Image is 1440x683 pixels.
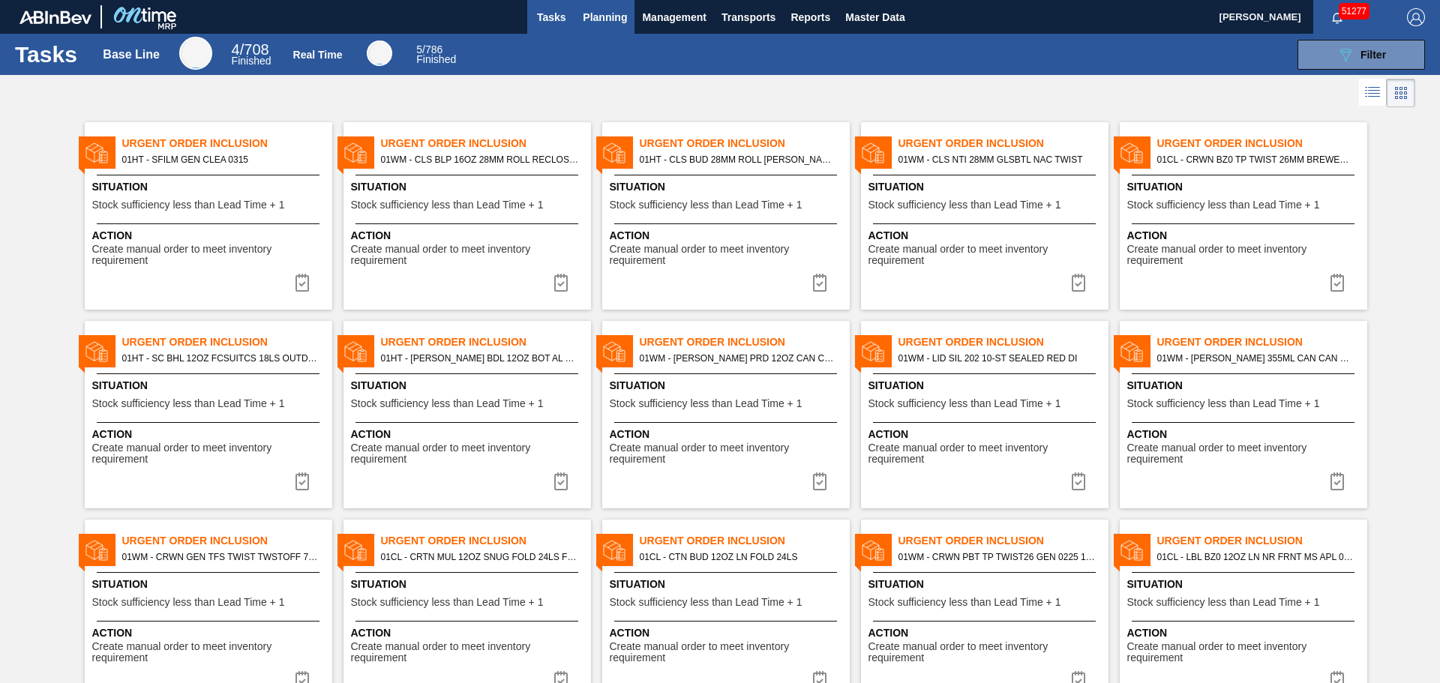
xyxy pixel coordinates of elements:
div: Complete task: 7051478 [1060,466,1096,496]
img: icon-task complete [293,472,311,490]
span: Create manual order to meet inventory requirement [610,442,846,466]
span: 01WM - CARR PRD 12OZ CAN CAN PK 12/12 CAN [640,350,838,367]
span: Urgent Order Inclusion [640,334,850,350]
span: Action [868,228,1105,244]
span: Action [868,427,1105,442]
img: icon-task complete [1328,274,1346,292]
span: Create manual order to meet inventory requirement [351,641,587,664]
span: 01WM - CRWN PBT TP TWIST26 GEN 0225 1458-H TWST [898,549,1096,565]
button: icon-task complete [284,466,320,496]
span: 01CL - CRWN BZ0 TP TWIST 26MM BREWED AT AB [1157,151,1355,168]
img: Logout [1407,8,1425,26]
span: Situation [92,179,328,195]
span: 4 [232,41,240,58]
span: Finished [416,53,456,65]
div: Base Line [232,43,271,66]
span: Situation [92,577,328,592]
span: Create manual order to meet inventory requirement [92,641,328,664]
div: List Vision [1359,79,1387,107]
span: 01WM - CLS BLP 16OZ 28MM ROLL RECLOSEABLE 28MM 2017VBI [381,151,579,168]
span: Urgent Order Inclusion [1157,533,1367,549]
img: status [344,142,367,164]
span: / 786 [416,43,442,55]
img: icon-task complete [811,274,829,292]
div: Complete task: 7051464 [802,268,838,298]
img: status [344,539,367,562]
span: Stock sufficiency less than Lead Time + 1 [1127,199,1320,211]
button: icon-task complete [1319,268,1355,298]
span: Situation [351,378,587,394]
span: Management [642,8,706,26]
button: icon-task complete [1060,466,1096,496]
span: Action [1127,427,1363,442]
span: 5 [416,43,422,55]
span: Stock sufficiency less than Lead Time + 1 [868,199,1061,211]
span: Create manual order to meet inventory requirement [868,641,1105,664]
div: Complete task: 7051473 [802,466,838,496]
img: status [603,340,625,363]
img: status [862,539,884,562]
span: Action [1127,625,1363,641]
div: Complete task: 7051460 [284,268,320,298]
span: Create manual order to meet inventory requirement [351,442,587,466]
span: Master Data [845,8,904,26]
span: Urgent Order Inclusion [122,334,332,350]
button: icon-task complete [802,466,838,496]
img: status [85,340,108,363]
span: Urgent Order Inclusion [640,136,850,151]
span: Urgent Order Inclusion [1157,136,1367,151]
img: status [862,142,884,164]
span: Situation [610,179,846,195]
div: Real Time [416,45,456,64]
span: Create manual order to meet inventory requirement [92,442,328,466]
span: Urgent Order Inclusion [898,136,1108,151]
img: status [85,539,108,562]
img: status [603,142,625,164]
div: Real Time [293,49,343,61]
img: status [85,142,108,164]
span: 01WM - LID SIL 202 10-ST SEALED RED DI [898,350,1096,367]
div: Complete task: 7051468 [1319,268,1355,298]
span: Create manual order to meet inventory requirement [92,244,328,267]
div: Real Time [367,40,392,66]
span: Create manual order to meet inventory requirement [868,244,1105,267]
div: Complete task: 7051466 [1060,268,1096,298]
span: Situation [868,378,1105,394]
span: Stock sufficiency less than Lead Time + 1 [1127,597,1320,608]
span: 01HT - CARR BDL 12OZ BOT AL BOT 12/16 AB NHLSTAR [381,350,579,367]
span: Stock sufficiency less than Lead Time + 1 [92,199,285,211]
span: Stock sufficiency less than Lead Time + 1 [610,597,802,608]
span: Tasks [535,8,568,26]
span: Situation [351,577,587,592]
img: icon-task complete [293,274,311,292]
span: Situation [92,378,328,394]
span: Action [351,228,587,244]
button: Notifications [1313,7,1361,28]
span: Filter [1360,49,1386,61]
div: Base Line [179,37,212,70]
span: 51277 [1339,3,1369,19]
button: icon-task complete [1319,466,1355,496]
span: Action [92,625,328,641]
span: 01WM - CLS NTI 28MM GLSBTL NAC TWIST [898,151,1096,168]
span: Stock sufficiency less than Lead Time + 1 [868,398,1061,409]
span: Stock sufficiency less than Lead Time + 1 [868,597,1061,608]
span: Create manual order to meet inventory requirement [868,442,1105,466]
span: Stock sufficiency less than Lead Time + 1 [92,398,285,409]
span: Finished [232,55,271,67]
span: Urgent Order Inclusion [381,533,591,549]
button: icon-task complete [284,268,320,298]
span: Action [610,427,846,442]
span: Urgent Order Inclusion [898,533,1108,549]
span: Situation [1127,378,1363,394]
span: Urgent Order Inclusion [1157,334,1367,350]
span: 01CL - CRTN MUL 12OZ SNUG FOLD 24LS FOLDING [381,549,579,565]
span: Urgent Order Inclusion [122,136,332,151]
span: Urgent Order Inclusion [381,136,591,151]
img: icon-task complete [552,274,570,292]
img: icon-task complete [552,472,570,490]
span: Stock sufficiency less than Lead Time + 1 [351,398,544,409]
span: Action [1127,228,1363,244]
div: Complete task: 7051472 [543,466,579,496]
span: Urgent Order Inclusion [381,334,591,350]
